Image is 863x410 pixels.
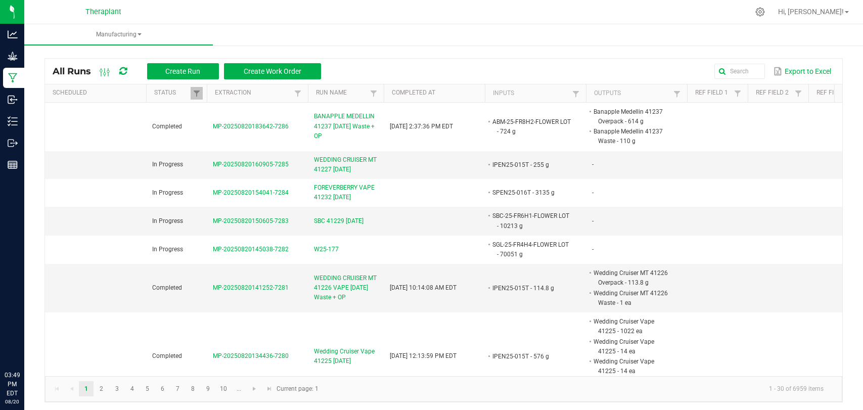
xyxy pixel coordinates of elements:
[8,138,18,148] inline-svg: Outbound
[732,87,744,100] a: Filter
[8,116,18,126] inline-svg: Inventory
[125,381,140,396] a: Page 4
[191,87,203,100] a: Filter
[314,183,378,202] span: FOREVERBERRY VAPE 41232 [DATE]
[695,89,731,97] a: Ref Field 1Sortable
[390,284,457,291] span: [DATE] 10:14:08 AM EDT
[165,67,200,75] span: Create Run
[213,246,289,253] span: MP-20250820145038-7282
[215,89,291,97] a: ExtractionSortable
[586,151,687,179] td: -
[186,381,200,396] a: Page 8
[491,117,571,136] li: ABM-25-FR8H2-FLOWER LOT - 724 g
[491,351,571,361] li: IPEN25-015T - 576 g
[491,188,571,198] li: SPEN25-016T - 3135 g
[24,24,213,45] a: Manufacturing
[592,337,672,356] li: Wedding Cruiser Vape 41225 - 14 ea
[24,30,213,39] span: Manufacturing
[152,352,182,359] span: Completed
[592,288,672,308] li: Wedding Cruiser MT 41226 Waste - 1 ea
[94,381,109,396] a: Page 2
[754,7,766,17] div: Manage settings
[592,356,672,376] li: Wedding Cruiser Vape 41225 - 14 ea
[147,63,219,79] button: Create Run
[756,89,792,97] a: Ref Field 2Sortable
[213,217,289,224] span: MP-20250820150605-7283
[216,381,231,396] a: Page 10
[586,179,687,207] td: -
[314,216,364,226] span: SBC 41229 [DATE]
[152,189,183,196] span: In Progress
[586,207,687,235] td: -
[592,268,672,288] li: Wedding Cruiser MT 41226 Overpack - 113.8 g
[314,347,378,366] span: Wedding Cruiser Vape 41225 [DATE]
[586,236,687,264] td: -
[368,87,380,100] a: Filter
[8,95,18,105] inline-svg: Inbound
[8,29,18,39] inline-svg: Analytics
[213,352,289,359] span: MP-20250820134436-7280
[170,381,185,396] a: Page 7
[152,246,183,253] span: In Progress
[8,73,18,83] inline-svg: Manufacturing
[592,316,672,336] li: Wedding Cruiser Vape 41225 - 1022 ea
[110,381,124,396] a: Page 3
[491,160,571,170] li: IPEN25-015T - 255 g
[79,381,94,396] a: Page 1
[10,329,40,359] iframe: Resource center
[586,84,687,103] th: Outputs
[592,126,672,146] li: Banapple Medellin 41237 Waste - 110 g
[390,123,453,130] span: [DATE] 2:37:36 PM EDT
[232,381,246,396] a: Page 11
[213,284,289,291] span: MP-20250820141252-7281
[265,385,274,393] span: Go to the last page
[53,63,329,80] div: All Runs
[570,87,582,100] a: Filter
[152,161,183,168] span: In Progress
[778,8,844,16] span: Hi, [PERSON_NAME]!
[792,87,804,100] a: Filter
[592,107,672,126] li: Banapple Medellin 41237 Overpack - 614 g
[155,381,170,396] a: Page 6
[213,161,289,168] span: MP-20250820160905-7285
[201,381,215,396] a: Page 9
[5,371,20,398] p: 03:49 PM EDT
[314,155,378,174] span: WEDDING CRUISER MT 41227 [DATE]
[392,89,481,97] a: Completed AtSortable
[213,123,289,130] span: MP-20250820183642-7286
[491,240,571,259] li: SGL-25-FR4H4-FLOWER LOT - 70051 g
[316,89,367,97] a: Run NameSortable
[771,63,834,80] button: Export to Excel
[213,189,289,196] span: MP-20250820154041-7284
[224,63,321,79] button: Create Work Order
[5,398,20,405] p: 08/20
[8,160,18,170] inline-svg: Reports
[8,51,18,61] inline-svg: Grow
[325,381,832,397] kendo-pager-info: 1 - 30 of 6959 items
[491,283,571,293] li: IPEN25-015T - 114.8 g
[262,381,277,396] a: Go to the last page
[152,123,182,130] span: Completed
[314,274,378,303] span: WEDDING CRUISER MT 41226 VAPE [DATE] Waste + OP
[390,352,457,359] span: [DATE] 12:13:59 PM EDT
[816,89,852,97] a: Ref Field 3Sortable
[154,89,190,97] a: StatusSortable
[485,84,586,103] th: Inputs
[292,87,304,100] a: Filter
[45,376,842,402] kendo-pager: Current page: 1
[244,67,301,75] span: Create Work Order
[314,112,378,141] span: BANAPPLE MEDELLIN 41237 [DATE] Waste + OP
[314,245,339,254] span: W25-177
[491,211,571,231] li: SBC-25-FR6H1-FLOWER LOT - 10213 g
[53,89,142,97] a: ScheduledSortable
[152,217,183,224] span: In Progress
[250,385,258,393] span: Go to the next page
[152,284,182,291] span: Completed
[140,381,155,396] a: Page 5
[85,8,121,16] span: Theraplant
[671,87,683,100] a: Filter
[247,381,262,396] a: Go to the next page
[714,64,765,79] input: Search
